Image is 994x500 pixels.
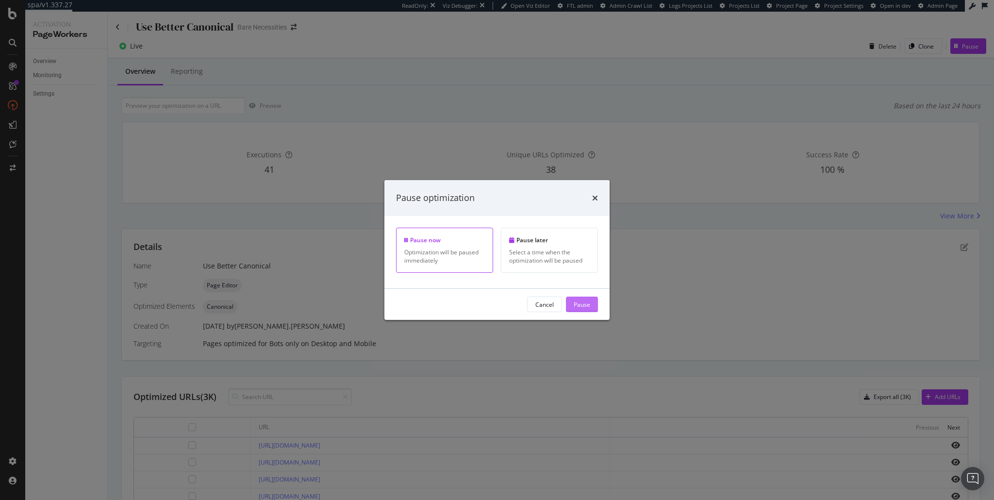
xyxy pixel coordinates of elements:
div: times [592,192,598,204]
div: Pause [574,300,590,308]
div: Pause later [509,236,590,244]
div: Optimization will be paused immediately [404,248,485,265]
div: Open Intercom Messenger [961,467,984,490]
button: Cancel [527,297,562,312]
div: Select a time when the optimization will be paused [509,248,590,265]
div: Pause optimization [396,192,475,204]
button: Pause [566,297,598,312]
div: modal [384,180,610,320]
div: Cancel [535,300,554,308]
div: Pause now [404,236,485,244]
